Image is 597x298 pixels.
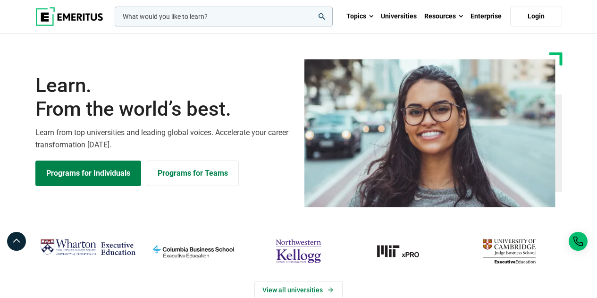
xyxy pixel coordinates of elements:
[35,97,293,121] span: From the world’s best.
[461,236,557,267] img: cambridge-judge-business-school
[304,59,555,207] img: Learn from the world's best
[356,236,452,267] img: MIT xPRO
[35,161,141,186] a: Explore Programs
[40,236,136,259] img: Wharton Executive Education
[147,161,239,186] a: Explore for Business
[115,7,333,26] input: woocommerce-product-search-field-0
[145,236,241,267] img: columbia-business-school
[356,236,452,267] a: MIT-xPRO
[35,127,293,151] p: Learn from top universities and leading global voices. Accelerate your career transformation [DATE].
[35,74,293,121] h1: Learn.
[510,7,562,26] a: Login
[251,236,346,267] img: northwestern-kellogg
